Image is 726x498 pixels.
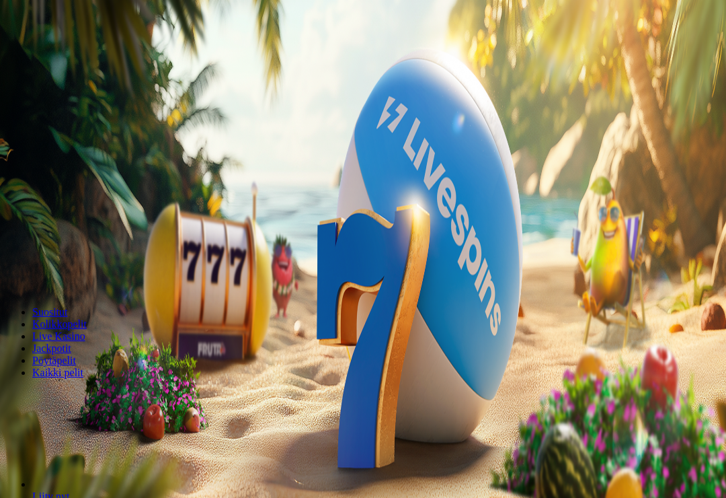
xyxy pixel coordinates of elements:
[32,355,76,366] span: Pöytäpelit
[32,318,87,330] a: Kolikkopelit
[32,330,85,342] a: Live Kasino
[32,306,67,318] a: Suositut
[32,343,71,354] span: Jackpotit
[32,367,83,378] span: Kaikki pelit
[5,283,721,404] header: Lobby
[5,283,721,379] nav: Lobby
